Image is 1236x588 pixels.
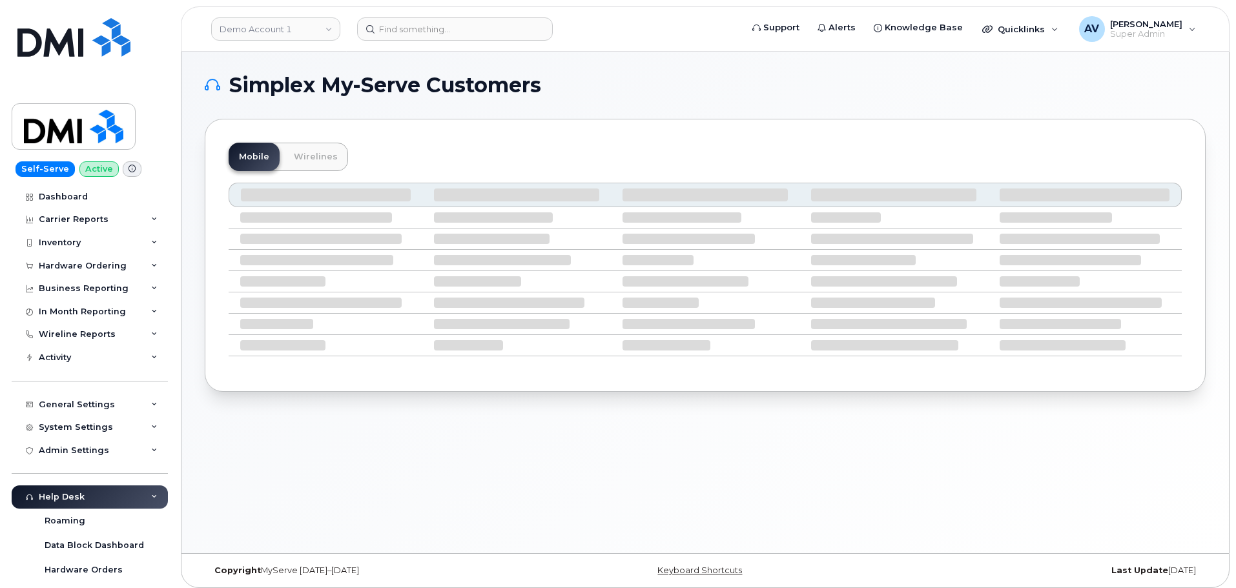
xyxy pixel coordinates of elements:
[214,565,261,575] strong: Copyright
[1111,565,1168,575] strong: Last Update
[657,565,742,575] a: Keyboard Shortcuts
[229,76,541,95] span: Simplex My-Serve Customers
[283,143,348,171] a: Wirelines
[205,565,539,576] div: MyServe [DATE]–[DATE]
[872,565,1206,576] div: [DATE]
[229,143,280,171] a: Mobile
